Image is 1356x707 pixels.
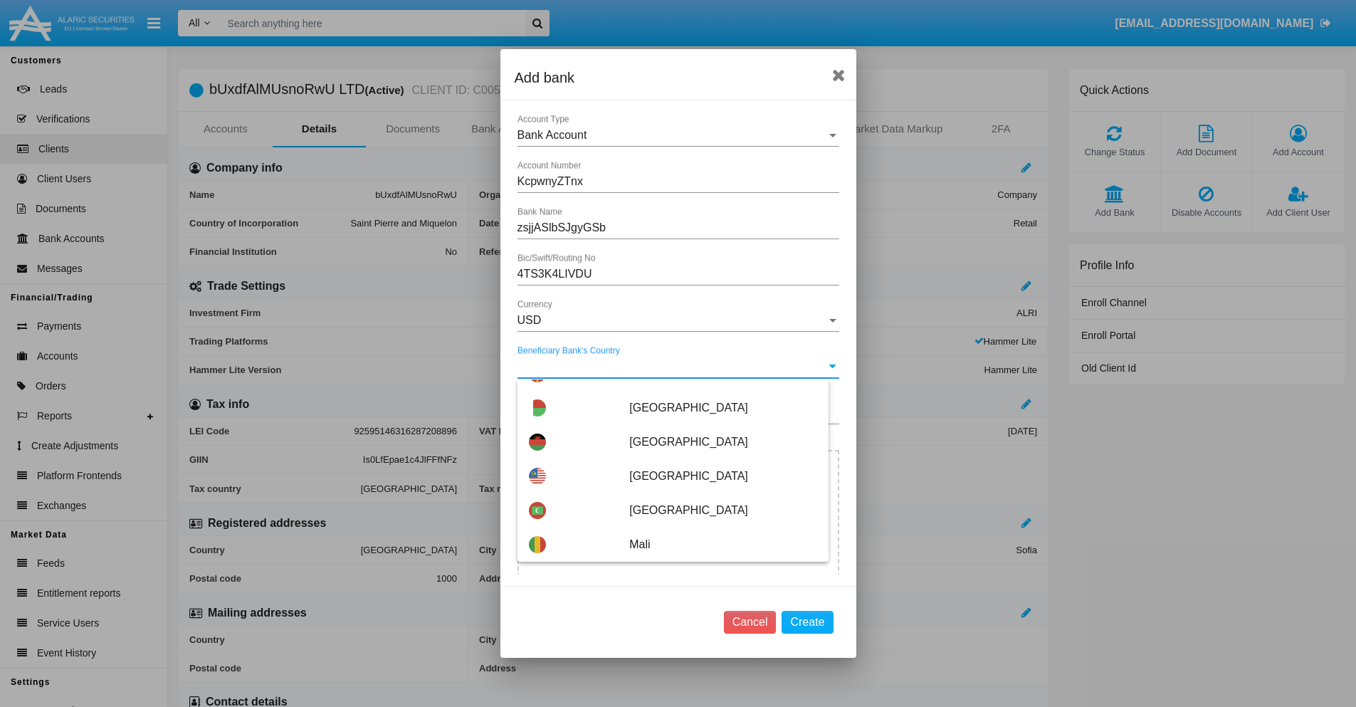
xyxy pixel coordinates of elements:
div: Add bank [515,66,842,89]
span: Bank Account [517,129,587,141]
span: Mali [629,528,816,562]
span: [GEOGRAPHIC_DATA] [629,391,816,425]
span: [GEOGRAPHIC_DATA] [629,425,816,459]
button: Cancel [724,611,777,634]
button: Create [782,611,833,634]
span: USD [517,314,542,326]
span: [GEOGRAPHIC_DATA] [629,459,816,493]
span: [GEOGRAPHIC_DATA] [629,493,816,528]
